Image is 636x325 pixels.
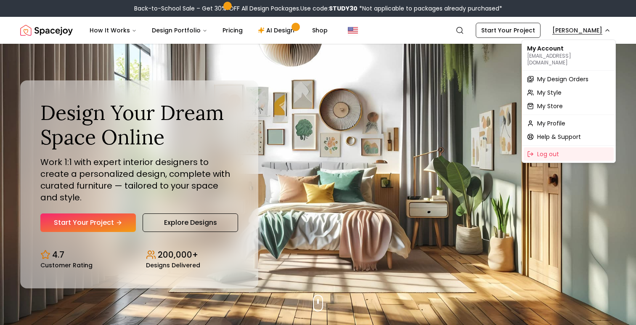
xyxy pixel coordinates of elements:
a: My Store [524,99,614,113]
a: My Design Orders [524,72,614,86]
div: My Account [524,42,614,69]
a: My Style [524,86,614,99]
div: [PERSON_NAME] [522,40,616,163]
span: My Store [537,102,563,110]
span: My Profile [537,119,565,128]
span: My Design Orders [537,75,588,83]
span: Help & Support [537,133,581,141]
span: Log out [537,150,559,158]
a: My Profile [524,117,614,130]
a: Help & Support [524,130,614,144]
span: My Style [537,88,562,97]
p: [EMAIL_ADDRESS][DOMAIN_NAME] [527,53,610,66]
